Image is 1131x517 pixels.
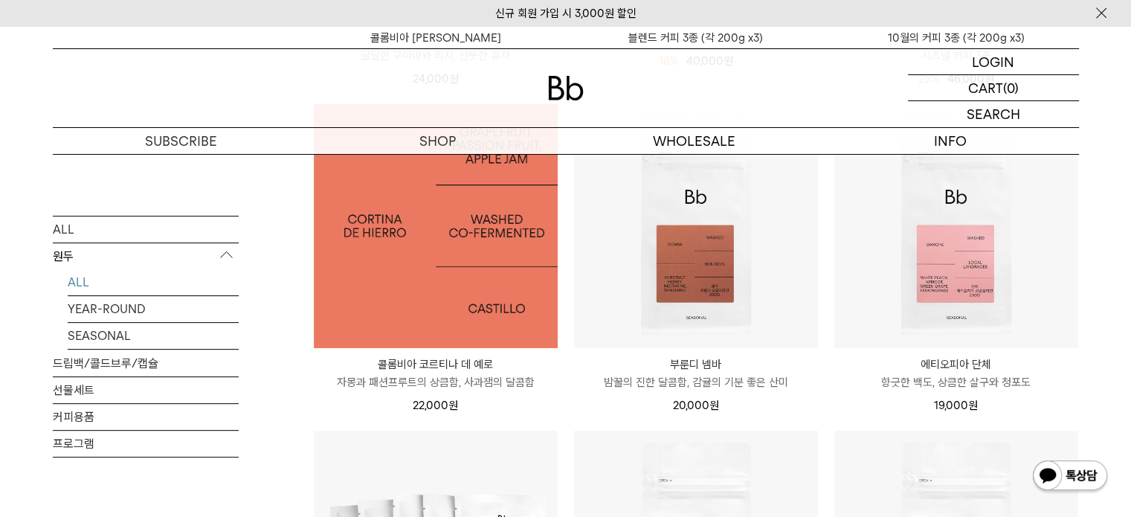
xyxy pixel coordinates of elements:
[972,49,1014,74] p: LOGIN
[448,399,458,412] span: 원
[967,101,1020,127] p: SEARCH
[548,76,584,100] img: 로고
[68,296,239,322] a: YEAR-ROUND
[314,104,558,348] img: 1000000483_add2_060.jpg
[495,7,637,20] a: 신규 회원 가입 시 3,000원 할인
[309,128,566,154] a: SHOP
[53,350,239,376] a: 드립백/콜드브루/캡슐
[908,49,1079,75] a: LOGIN
[314,356,558,373] p: 콜롬비아 코르티나 데 예로
[574,356,818,373] p: 부룬디 넴바
[574,373,818,391] p: 밤꿀의 진한 달콤함, 감귤의 기분 좋은 산미
[1031,459,1109,495] img: 카카오톡 채널 1:1 채팅 버튼
[566,128,822,154] p: WHOLESALE
[834,356,1078,373] p: 에티오피아 단체
[822,128,1079,154] p: INFO
[53,216,239,243] a: ALL
[68,323,239,349] a: SEASONAL
[908,75,1079,101] a: CART (0)
[314,373,558,391] p: 자몽과 패션프루트의 상큼함, 사과잼의 달콤함
[53,431,239,457] a: 프로그램
[68,269,239,295] a: ALL
[1003,75,1019,100] p: (0)
[413,399,458,412] span: 22,000
[968,399,978,412] span: 원
[673,399,719,412] span: 20,000
[834,104,1078,348] img: 에티오피아 단체
[574,356,818,391] a: 부룬디 넴바 밤꿀의 진한 달콤함, 감귤의 기분 좋은 산미
[574,104,818,348] img: 부룬디 넴바
[53,128,309,154] a: SUBSCRIBE
[314,104,558,348] a: 콜롬비아 코르티나 데 예로
[53,377,239,403] a: 선물세트
[53,243,239,270] p: 원두
[314,356,558,391] a: 콜롬비아 코르티나 데 예로 자몽과 패션프루트의 상큼함, 사과잼의 달콤함
[834,356,1078,391] a: 에티오피아 단체 향긋한 백도, 상큼한 살구와 청포도
[834,373,1078,391] p: 향긋한 백도, 상큼한 살구와 청포도
[934,399,978,412] span: 19,000
[968,75,1003,100] p: CART
[53,404,239,430] a: 커피용품
[709,399,719,412] span: 원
